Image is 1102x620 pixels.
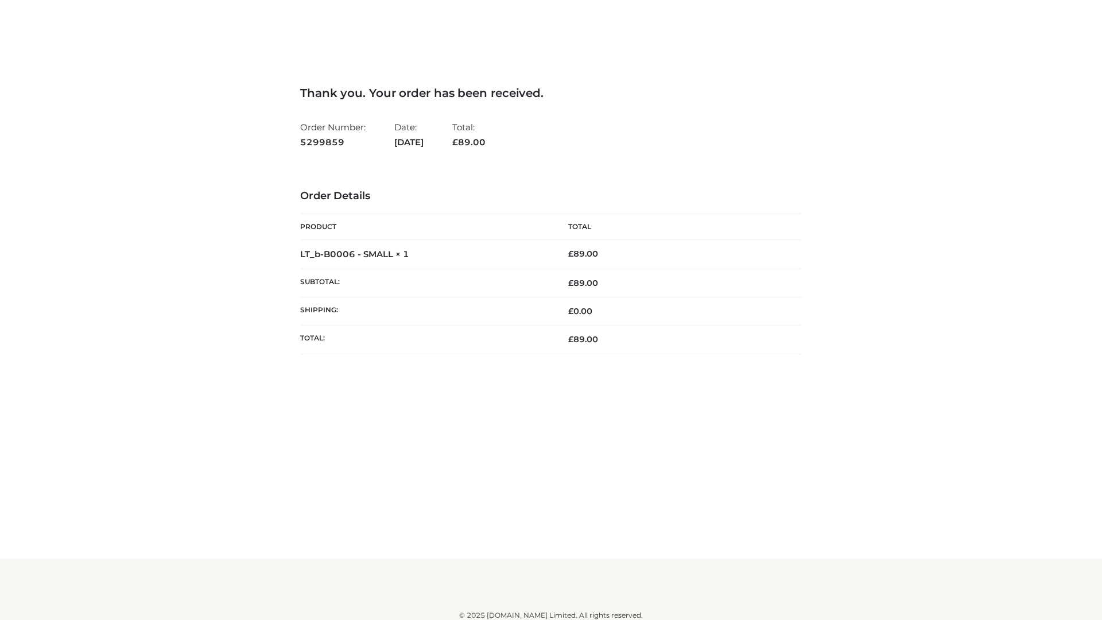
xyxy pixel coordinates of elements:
[300,190,802,203] h3: Order Details
[568,306,592,316] bdi: 0.00
[394,135,424,150] strong: [DATE]
[551,214,802,240] th: Total
[568,334,573,344] span: £
[568,306,573,316] span: £
[452,137,486,148] span: 89.00
[568,249,573,259] span: £
[300,297,551,325] th: Shipping:
[568,334,598,344] span: 89.00
[395,249,409,259] strong: × 1
[300,214,551,240] th: Product
[452,117,486,152] li: Total:
[300,269,551,297] th: Subtotal:
[568,249,598,259] bdi: 89.00
[394,117,424,152] li: Date:
[300,325,551,354] th: Total:
[452,137,458,148] span: £
[300,86,802,100] h3: Thank you. Your order has been received.
[300,249,393,259] a: LT_b-B0006 - SMALL
[568,278,573,288] span: £
[300,117,366,152] li: Order Number:
[568,278,598,288] span: 89.00
[300,135,366,150] strong: 5299859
